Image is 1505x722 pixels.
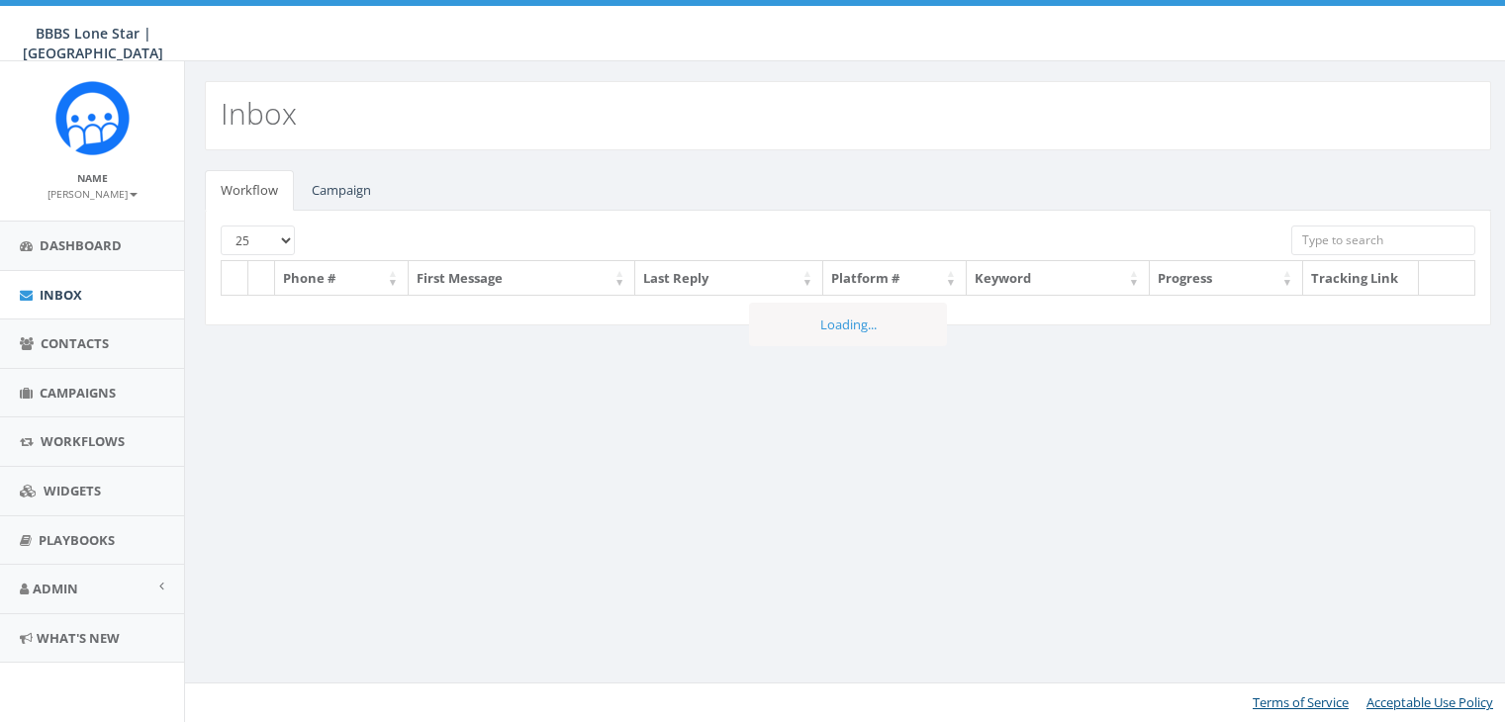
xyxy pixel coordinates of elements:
input: Type to search [1291,226,1475,255]
img: Rally_Corp_Icon.png [55,81,130,155]
span: Admin [33,580,78,597]
a: Terms of Service [1253,693,1349,711]
small: [PERSON_NAME] [47,187,138,201]
a: Acceptable Use Policy [1366,693,1493,711]
span: Widgets [44,482,101,499]
span: Playbooks [39,531,115,549]
h2: Inbox [221,97,297,130]
span: BBBS Lone Star | [GEOGRAPHIC_DATA] [23,24,163,62]
small: Name [77,171,108,185]
th: Tracking Link [1303,261,1419,296]
a: [PERSON_NAME] [47,184,138,202]
span: Workflows [41,432,125,450]
a: Workflow [205,170,294,211]
th: Platform # [823,261,967,296]
span: Dashboard [40,236,122,254]
th: Keyword [967,261,1150,296]
span: Campaigns [40,384,116,402]
th: Last Reply [635,261,823,296]
th: First Message [409,261,635,296]
a: Campaign [296,170,387,211]
th: Progress [1150,261,1303,296]
span: What's New [37,629,120,647]
span: Contacts [41,334,109,352]
div: Loading... [749,303,947,347]
th: Phone # [275,261,409,296]
span: Inbox [40,286,82,304]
